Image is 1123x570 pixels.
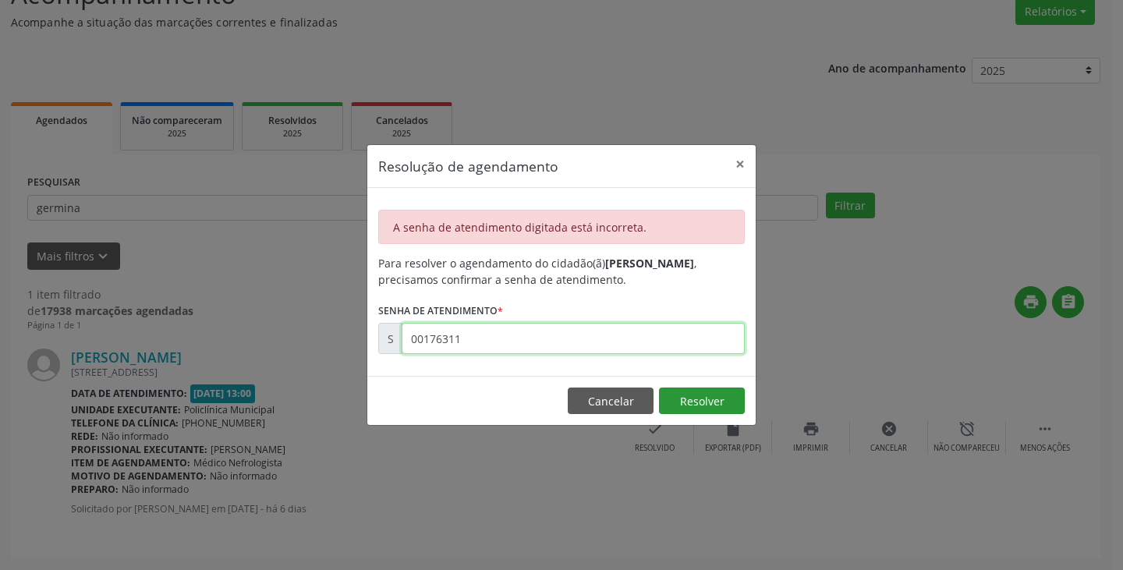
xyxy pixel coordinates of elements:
[378,299,503,323] label: Senha de atendimento
[378,210,745,244] div: A senha de atendimento digitada está incorreta.
[378,255,745,288] div: Para resolver o agendamento do cidadão(ã) , precisamos confirmar a senha de atendimento.
[378,156,558,176] h5: Resolução de agendamento
[568,388,654,414] button: Cancelar
[724,145,756,183] button: Close
[659,388,745,414] button: Resolver
[378,323,402,354] div: S
[605,256,694,271] b: [PERSON_NAME]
